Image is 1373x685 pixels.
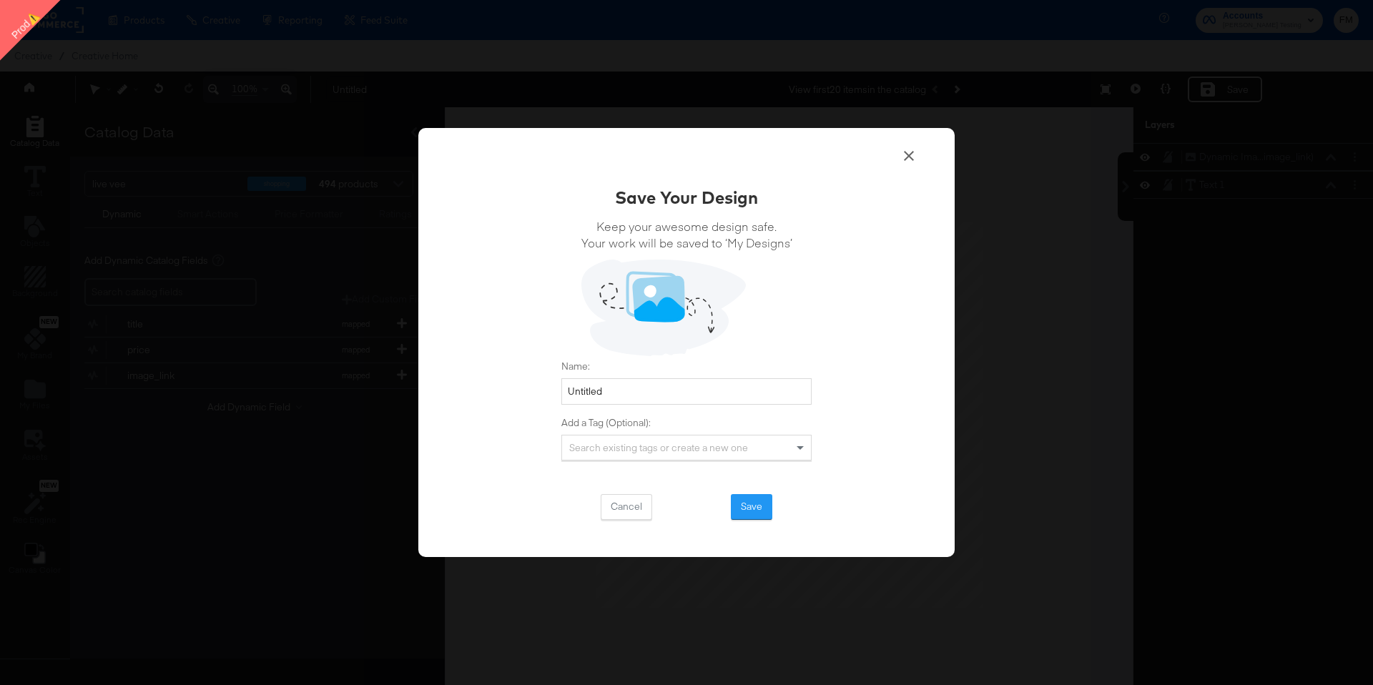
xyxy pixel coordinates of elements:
label: Add a Tag (Optional): [561,416,812,430]
div: Save Your Design [615,185,758,210]
span: Your work will be saved to ‘My Designs’ [581,235,792,251]
div: Search existing tags or create a new one [562,435,811,460]
button: Cancel [601,494,652,520]
span: Keep your awesome design safe. [581,218,792,235]
button: Save [731,494,772,520]
label: Name: [561,360,812,373]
